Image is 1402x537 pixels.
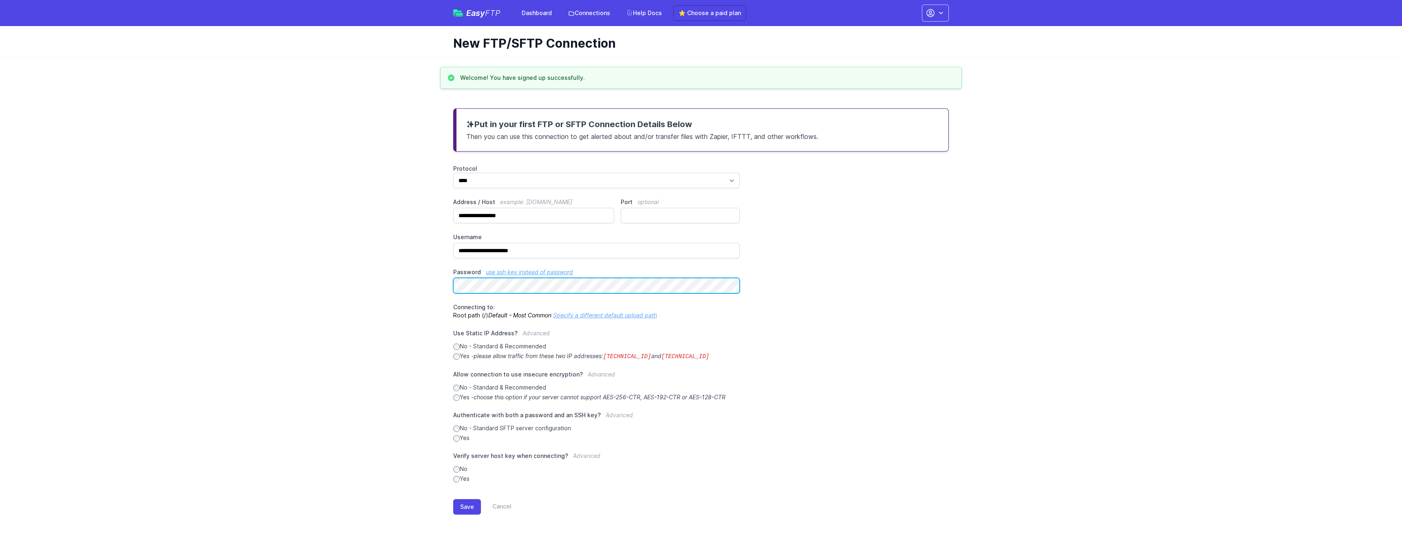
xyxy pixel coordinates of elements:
[486,268,573,275] a: use ssh key instead of password
[622,6,667,20] a: Help Docs
[460,74,585,82] h3: Welcome! You have signed up successfully.
[453,304,495,310] span: Connecting to:
[474,352,709,359] i: please allow traffic from these two IP addresses: and
[453,303,740,319] p: Root path (/)
[453,36,942,51] h1: New FTP/SFTP Connection
[573,452,600,459] span: Advanced
[453,9,463,17] img: easyftp_logo.png
[453,499,481,515] button: Save
[661,353,710,360] code: [TECHNICAL_ID]
[466,119,939,130] h3: Put in your first FTP or SFTP Connection Details Below
[1361,496,1392,527] iframe: Drift Widget Chat Controller
[453,329,740,342] label: Use Static IP Address?
[466,9,500,17] span: Easy
[621,198,740,206] label: Port
[606,412,633,418] span: Advanced
[453,9,500,17] a: EasyFTP
[637,198,659,205] span: optional
[453,343,460,350] input: No - Standard & Recommended
[453,268,740,276] label: Password
[517,6,557,20] a: Dashboard
[453,435,460,442] input: Yes
[481,499,511,515] a: Cancel
[453,411,740,424] label: Authenticate with both a password and an SSH key?
[453,370,740,383] label: Allow connection to use insecure encryption?
[553,312,657,319] a: Specify a different default upload path
[488,312,551,319] i: Default - Most Common
[453,452,740,465] label: Verify server host key when connecting?
[522,330,550,337] span: Advanced
[453,352,740,361] label: Yes -
[453,342,740,350] label: No - Standard & Recommended
[588,371,615,378] span: Advanced
[500,198,572,205] span: example: [DOMAIN_NAME]
[453,385,460,391] input: No - Standard & Recommended
[485,8,500,18] span: FTP
[453,353,460,360] input: Yes -please allow traffic from these two IP addresses:[TECHNICAL_ID]and[TECHNICAL_ID]
[453,383,740,392] label: No - Standard & Recommended
[453,198,614,206] label: Address / Host
[603,353,651,360] code: [TECHNICAL_ID]
[453,394,460,401] input: Yes -choose this option if your server cannot support AES-256-CTR, AES-192-CTR or AES-128-CTR
[563,6,615,20] a: Connections
[453,425,460,432] input: No - Standard SFTP server configuration
[453,465,740,473] label: No
[453,424,740,432] label: No - Standard SFTP server configuration
[474,394,725,401] i: choose this option if your server cannot support AES-256-CTR, AES-192-CTR or AES-128-CTR
[453,165,740,173] label: Protocol
[453,475,740,483] label: Yes
[673,5,746,21] a: ⭐ Choose a paid plan
[453,393,740,401] label: Yes -
[453,434,740,442] label: Yes
[453,233,740,241] label: Username
[453,466,460,473] input: No
[466,130,939,141] p: Then you can use this connection to get alerted about and/or transfer files with Zapier, IFTTT, a...
[453,476,460,482] input: Yes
